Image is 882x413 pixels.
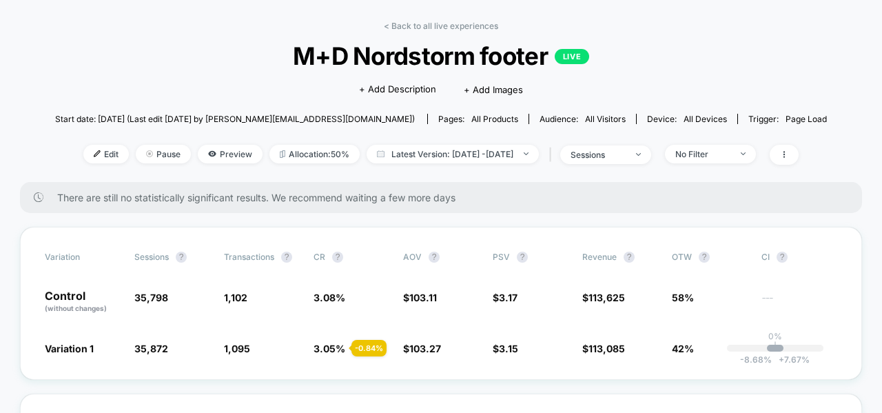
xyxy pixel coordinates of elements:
img: end [524,152,529,155]
img: calendar [377,150,384,157]
div: No Filter [675,149,730,159]
span: 113,085 [588,343,625,354]
span: 3.05 % [314,343,345,354]
span: Device: [636,114,737,124]
img: end [636,153,641,156]
span: 58% [672,292,694,303]
span: Transactions [224,252,274,262]
span: Latest Version: [DATE] - [DATE] [367,145,539,163]
span: all devices [684,114,727,124]
span: 35,872 [134,343,168,354]
div: Trigger: [748,114,827,124]
span: Sessions [134,252,169,262]
span: --- [761,294,837,314]
span: $ [493,292,517,303]
img: end [146,150,153,157]
button: ? [624,252,635,263]
button: ? [332,252,343,263]
span: -8.68 % [740,354,772,365]
button: ? [699,252,710,263]
span: 42% [672,343,694,354]
span: Preview [198,145,263,163]
img: edit [94,150,101,157]
span: $ [493,343,518,354]
span: 3.15 [499,343,518,354]
img: end [741,152,746,155]
span: $ [403,343,441,354]
span: + [779,354,784,365]
span: M+D Nordstorm footer [94,41,788,70]
span: Variation 1 [45,343,94,354]
span: AOV [403,252,422,262]
div: Audience: [540,114,626,124]
a: < Back to all live experiences [384,21,498,31]
button: ? [517,252,528,263]
span: + Add Description [359,83,436,97]
img: rebalance [280,150,285,158]
span: Variation [45,252,121,263]
span: CI [761,252,837,263]
button: ? [777,252,788,263]
span: + Add Images [464,84,523,95]
p: LIVE [555,49,589,64]
div: Pages: [438,114,518,124]
p: Control [45,290,121,314]
button: ? [429,252,440,263]
span: (without changes) [45,304,107,312]
button: ? [176,252,187,263]
span: 103.27 [409,343,441,354]
span: OTW [672,252,748,263]
span: $ [403,292,437,303]
div: sessions [571,150,626,160]
span: Revenue [582,252,617,262]
span: 103.11 [409,292,437,303]
span: 1,102 [224,292,247,303]
div: - 0.84 % [351,340,387,356]
p: | [774,341,777,352]
span: Edit [83,145,129,163]
p: 0% [768,331,782,341]
span: There are still no statistically significant results. We recommend waiting a few more days [57,192,834,203]
span: Allocation: 50% [269,145,360,163]
span: 35,798 [134,292,168,303]
span: 3.17 [499,292,517,303]
span: Page Load [786,114,827,124]
span: 113,625 [588,292,625,303]
span: all products [471,114,518,124]
span: Pause [136,145,191,163]
span: $ [582,292,625,303]
span: 3.08 % [314,292,345,303]
span: 1,095 [224,343,250,354]
span: CR [314,252,325,262]
button: ? [281,252,292,263]
span: PSV [493,252,510,262]
span: 7.67 % [772,354,810,365]
span: $ [582,343,625,354]
span: All Visitors [585,114,626,124]
span: | [546,145,560,165]
span: Start date: [DATE] (Last edit [DATE] by [PERSON_NAME][EMAIL_ADDRESS][DOMAIN_NAME]) [55,114,415,124]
